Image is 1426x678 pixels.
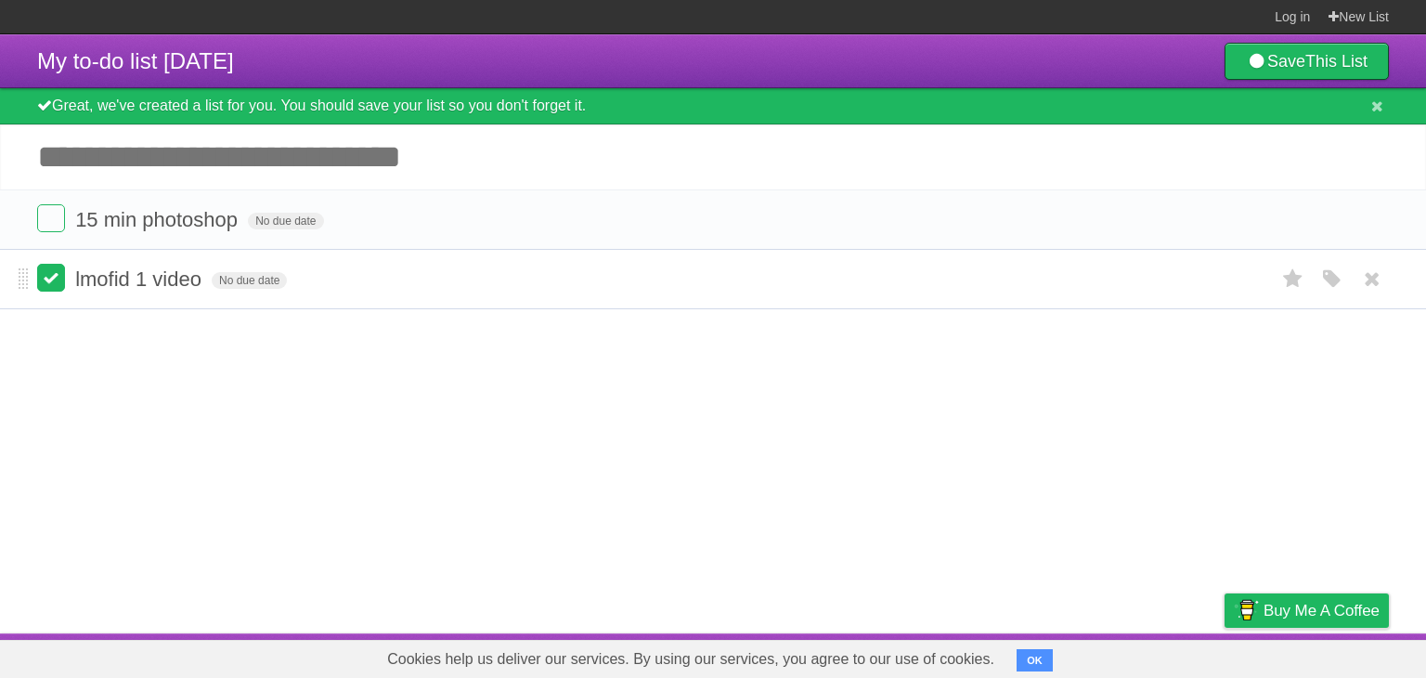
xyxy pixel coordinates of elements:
a: Developers [1039,638,1114,673]
a: SaveThis List [1225,43,1389,80]
a: Privacy [1200,638,1249,673]
a: About [978,638,1017,673]
a: Buy me a coffee [1225,593,1389,628]
label: Done [37,264,65,292]
button: OK [1017,649,1053,671]
span: No due date [212,272,287,289]
span: lmofid 1 video [75,267,206,291]
span: 15 min photoshop [75,208,242,231]
span: My to-do list [DATE] [37,48,234,73]
span: Cookies help us deliver our services. By using our services, you agree to our use of cookies. [369,641,1013,678]
label: Done [37,204,65,232]
a: Suggest a feature [1272,638,1389,673]
span: No due date [248,213,323,229]
img: Buy me a coffee [1234,594,1259,626]
b: This List [1305,52,1368,71]
label: Star task [1276,264,1311,294]
span: Buy me a coffee [1264,594,1380,627]
a: Terms [1137,638,1178,673]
